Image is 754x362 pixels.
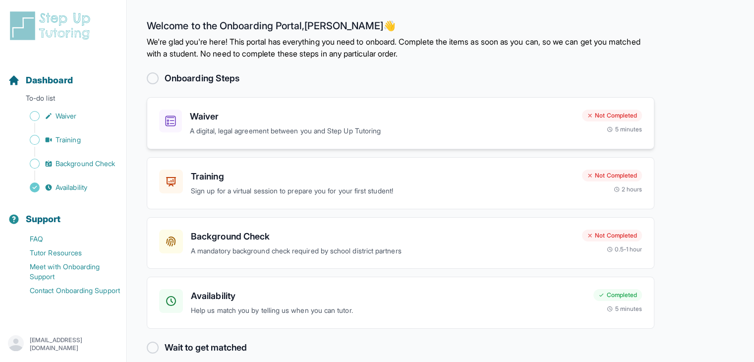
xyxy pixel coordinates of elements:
[607,125,642,133] div: 5 minutes
[147,20,654,36] h2: Welcome to the Onboarding Portal, [PERSON_NAME] 👋
[8,73,73,87] a: Dashboard
[190,125,574,137] p: A digital, legal agreement between you and Step Up Tutoring
[56,182,87,192] span: Availability
[147,36,654,60] p: We're glad you're here! This portal has everything you need to onboard. Complete the items as soo...
[8,10,96,42] img: logo
[191,230,574,243] h3: Background Check
[147,157,654,209] a: TrainingSign up for a virtual session to prepare you for your first student!Not Completed2 hours
[147,277,654,329] a: AvailabilityHelp us match you by telling us when you can tutor.Completed5 minutes
[8,335,118,353] button: [EMAIL_ADDRESS][DOMAIN_NAME]
[607,305,642,313] div: 5 minutes
[30,336,118,352] p: [EMAIL_ADDRESS][DOMAIN_NAME]
[8,284,126,298] a: Contact Onboarding Support
[191,305,585,316] p: Help us match you by telling us when you can tutor.
[8,260,126,284] a: Meet with Onboarding Support
[56,111,76,121] span: Waiver
[593,289,642,301] div: Completed
[56,135,81,145] span: Training
[191,289,585,303] h3: Availability
[8,157,126,171] a: Background Check
[4,196,122,230] button: Support
[8,246,126,260] a: Tutor Resources
[26,212,61,226] span: Support
[8,232,126,246] a: FAQ
[607,245,642,253] div: 0.5-1 hour
[147,217,654,269] a: Background CheckA mandatory background check required by school district partnersNot Completed0.5...
[26,73,73,87] span: Dashboard
[4,58,122,91] button: Dashboard
[191,170,574,183] h3: Training
[190,110,574,123] h3: Waiver
[8,181,126,194] a: Availability
[56,159,115,169] span: Background Check
[8,133,126,147] a: Training
[165,71,239,85] h2: Onboarding Steps
[191,185,574,197] p: Sign up for a virtual session to prepare you for your first student!
[191,245,574,257] p: A mandatory background check required by school district partners
[582,230,642,241] div: Not Completed
[165,341,247,355] h2: Wait to get matched
[8,109,126,123] a: Waiver
[582,170,642,181] div: Not Completed
[4,93,122,107] p: To-do list
[582,110,642,121] div: Not Completed
[147,97,654,149] a: WaiverA digital, legal agreement between you and Step Up TutoringNot Completed5 minutes
[614,185,642,193] div: 2 hours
